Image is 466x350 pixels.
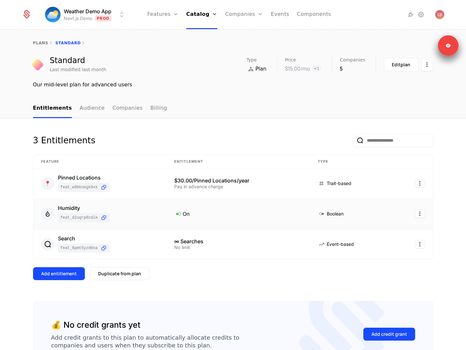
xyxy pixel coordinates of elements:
[415,210,425,218] button: Select action
[415,240,425,248] button: Select action
[174,245,302,250] div: No limit
[174,184,302,189] div: Pay in advance charge
[384,58,418,71] button: Editplan
[246,58,257,62] span: Type
[33,155,167,169] th: Feature
[285,65,310,72] div: $15.00 /mo
[340,58,365,62] span: Companies
[51,334,240,349] div: Add credit grants to this plan to automatically allocate credits to companies and users when they...
[174,239,302,244] div: ∞ Searches
[95,15,111,22] span: Prod
[80,99,105,118] a: Audience
[50,66,107,73] div: Last modified last month
[33,81,433,89] div: Our mid-level plan for advanced users
[112,99,142,118] a: Companies
[64,15,92,22] div: Next.js Demo
[98,270,141,277] div: Duplicate from plan
[371,331,407,337] div: Add credit grant
[174,210,302,218] div: On
[33,41,48,45] a: plans
[33,99,167,118] ul: Choose Sub Page
[90,267,149,280] button: Duplicate from plan
[150,99,167,118] a: Billing
[45,7,61,22] img: Weather Demo App
[51,319,141,331] div: 💰 No credit grants yet
[33,99,433,118] nav: Main
[327,241,354,247] span: Event-based
[58,205,110,211] div: Humidity
[310,155,392,169] th: Type
[417,11,425,18] a: Settings
[327,211,344,217] span: Boolean
[435,10,444,19] img: Christopher Brady
[64,7,111,15] span: Weather Demo App
[41,270,77,277] div: Add entitlement
[58,236,110,241] div: Search
[61,246,98,251] span: feat_8PMt5Yzd6Na
[47,7,126,22] button: Select environment
[435,10,444,19] button: Open user button
[33,267,85,280] button: Add entitlement
[33,134,96,147] div: 3 Entitlements
[174,178,302,183] div: $30.00/Pinned Locations/year
[340,65,365,72] div: 5
[363,328,415,341] button: Add credit grant
[415,179,425,188] button: Select action
[58,175,110,180] div: Pinned Locations
[166,155,310,169] th: Entitlement
[50,57,107,64] div: Standard
[256,65,267,73] span: Plan
[285,58,296,62] span: Price
[407,11,415,18] a: Integrations
[421,58,433,71] button: Select action
[392,61,410,68] div: Edit plan
[312,65,322,72] span: + 1
[33,99,72,118] a: Entitlements
[61,215,98,220] span: feat_D2UqrP8CdLe
[327,180,351,187] span: Trait-based
[61,185,98,190] span: feat_W9bknEGk9XK
[41,177,54,190] div: 📍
